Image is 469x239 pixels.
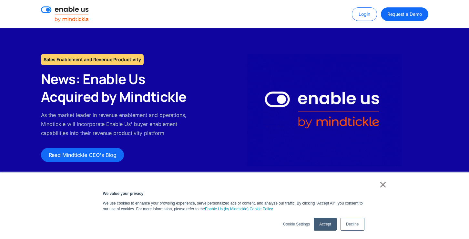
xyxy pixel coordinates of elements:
strong: We value your privacy [103,191,144,196]
a: Read Mindtickle CEO's Blog [41,148,124,162]
p: We use cookies to enhance your browsing experience, serve personalized ads or content, and analyz... [103,200,366,212]
a: Login [352,7,377,21]
a: × [379,182,387,187]
h1: Sales Enablement and Revenue Productivity [41,54,144,65]
img: Enable Us by Mindtickle [247,54,402,166]
p: As the market leader in revenue enablement and operations, Mindtickle will incorporate Enable Us'... [41,110,195,138]
a: Cookie Settings [283,221,310,227]
h2: News: Enable Us Acquired by Mindtickle [41,70,195,105]
a: Enable Us (by Mindtickle) Cookie Policy [205,206,273,212]
a: Accept [314,218,336,231]
div: next slide [443,28,469,192]
a: Request a Demo [381,7,428,21]
a: Decline [341,218,364,231]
